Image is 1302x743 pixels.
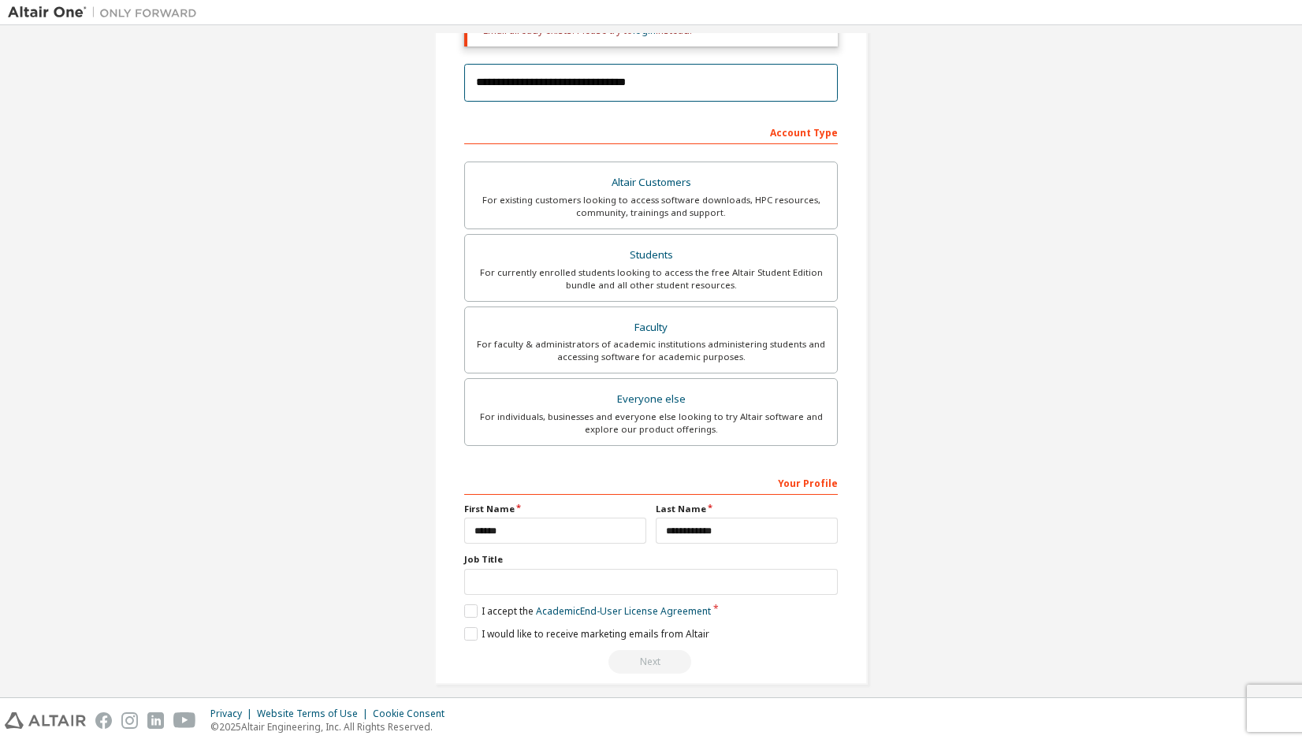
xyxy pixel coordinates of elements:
div: Account Type [464,119,838,144]
div: Faculty [474,317,828,339]
img: youtube.svg [173,712,196,729]
label: Last Name [656,503,838,515]
label: I accept the [464,604,711,618]
img: altair_logo.svg [5,712,86,729]
label: I would like to receive marketing emails from Altair [464,627,709,641]
label: Job Title [464,553,838,566]
label: First Name [464,503,646,515]
img: linkedin.svg [147,712,164,729]
div: Your Profile [464,470,838,495]
p: © 2025 Altair Engineering, Inc. All Rights Reserved. [210,720,454,734]
div: Privacy [210,708,257,720]
img: facebook.svg [95,712,112,729]
div: Email already exists [464,650,838,674]
div: For individuals, businesses and everyone else looking to try Altair software and explore our prod... [474,411,828,436]
div: For faculty & administrators of academic institutions administering students and accessing softwa... [474,338,828,363]
a: Academic End-User License Agreement [536,604,711,618]
div: For existing customers looking to access software downloads, HPC resources, community, trainings ... [474,194,828,219]
div: Cookie Consent [373,708,454,720]
img: instagram.svg [121,712,138,729]
div: For currently enrolled students looking to access the free Altair Student Edition bundle and all ... [474,266,828,292]
img: Altair One [8,5,205,20]
div: Website Terms of Use [257,708,373,720]
div: Altair Customers [474,172,828,194]
div: Everyone else [474,388,828,411]
div: Students [474,244,828,266]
